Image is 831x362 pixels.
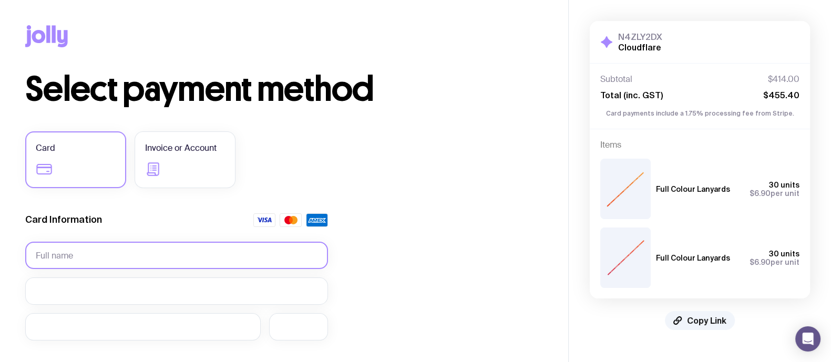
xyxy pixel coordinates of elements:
input: Full name [25,242,328,269]
iframe: Secure card number input frame [36,286,317,296]
h3: N4ZLY2DX [618,32,662,42]
span: Total (inc. GST) [600,90,663,100]
iframe: Secure CVC input frame [280,322,317,332]
span: 30 units [769,181,799,189]
div: Open Intercom Messenger [795,326,820,351]
span: Card [36,142,55,154]
span: $6.90 [750,258,771,266]
span: Invoice or Account [145,142,217,154]
span: 30 units [769,250,799,258]
span: $414.00 [768,74,799,85]
span: per unit [750,189,799,198]
p: Card payments include a 1.75% processing fee from Stripe. [600,109,799,118]
span: $455.40 [763,90,799,100]
span: $6.90 [750,189,771,198]
span: Subtotal [600,74,632,85]
h3: Full Colour Lanyards [656,254,730,262]
iframe: Secure expiration date input frame [36,322,250,332]
label: Card Information [25,213,102,226]
h1: Select payment method [25,73,543,106]
span: per unit [750,258,799,266]
h3: Full Colour Lanyards [656,185,730,193]
h2: Cloudflare [618,42,662,53]
button: Copy Link [665,311,735,330]
h4: Items [600,140,799,150]
span: Copy Link [687,315,726,326]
